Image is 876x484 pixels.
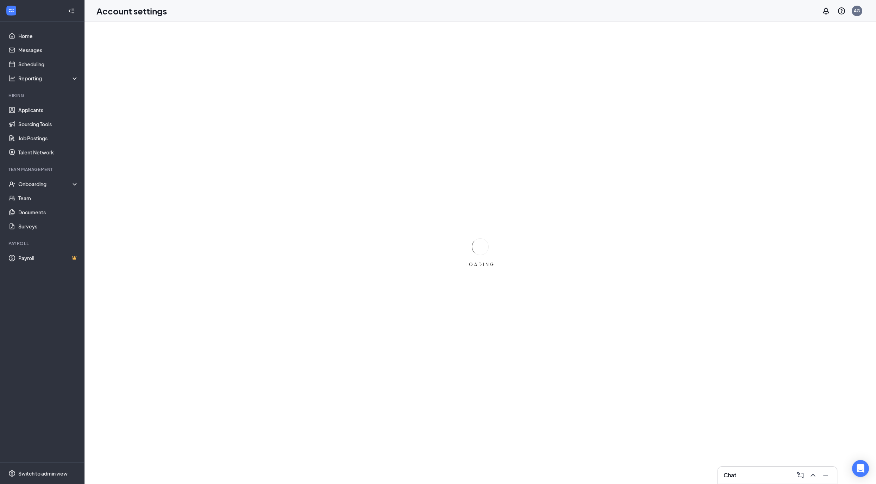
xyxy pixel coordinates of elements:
[852,460,869,477] div: Open Intercom Messenger
[8,470,15,477] svg: Settings
[809,471,817,479] svg: ChevronUp
[18,470,68,477] div: Switch to admin view
[18,251,79,265] a: PayrollCrown
[822,7,830,15] svg: Notifications
[463,262,498,268] div: LOADING
[18,117,79,131] a: Sourcing Tools
[796,471,805,479] svg: ComposeMessage
[8,180,15,188] svg: UserCheck
[807,470,819,481] button: ChevronUp
[8,166,77,172] div: Team Management
[18,145,79,159] a: Talent Network
[68,7,75,14] svg: Collapse
[18,219,79,233] a: Surveys
[18,180,73,188] div: Onboarding
[96,5,167,17] h1: Account settings
[821,471,830,479] svg: Minimize
[820,470,831,481] button: Minimize
[795,470,806,481] button: ComposeMessage
[18,131,79,145] a: Job Postings
[8,7,15,14] svg: WorkstreamLogo
[8,240,77,246] div: Payroll
[8,92,77,98] div: Hiring
[18,103,79,117] a: Applicants
[18,57,79,71] a: Scheduling
[8,75,15,82] svg: Analysis
[724,471,736,479] h3: Chat
[18,29,79,43] a: Home
[18,75,79,82] div: Reporting
[854,8,860,14] div: AG
[18,191,79,205] a: Team
[18,205,79,219] a: Documents
[18,43,79,57] a: Messages
[837,7,846,15] svg: QuestionInfo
